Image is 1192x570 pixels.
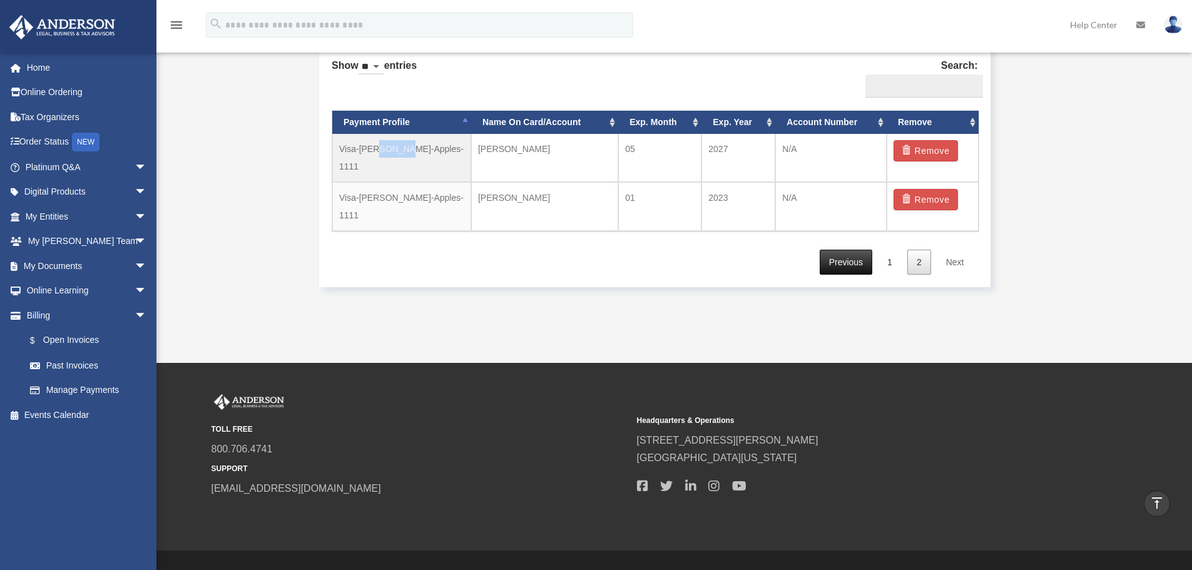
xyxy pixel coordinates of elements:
[9,402,166,427] a: Events Calendar
[135,180,160,205] span: arrow_drop_down
[135,155,160,180] span: arrow_drop_down
[1144,491,1170,517] a: vertical_align_top
[18,328,166,354] a: $Open Invoices
[332,57,417,87] label: Show entries
[9,303,166,328] a: Billingarrow_drop_down
[1149,496,1164,511] i: vertical_align_top
[9,55,166,80] a: Home
[637,452,797,463] a: [GEOGRAPHIC_DATA][US_STATE]
[332,111,471,134] th: Payment Profile: activate to sort column descending
[9,80,166,105] a: Online Ordering
[359,60,384,74] select: Showentries
[637,435,818,445] a: [STREET_ADDRESS][PERSON_NAME]
[9,253,166,278] a: My Documentsarrow_drop_down
[209,17,223,31] i: search
[9,180,166,205] a: Digital Productsarrow_drop_down
[211,483,381,494] a: [EMAIL_ADDRESS][DOMAIN_NAME]
[135,253,160,279] span: arrow_drop_down
[775,134,887,182] td: N/A
[135,303,160,328] span: arrow_drop_down
[471,111,618,134] th: Name On Card/Account: activate to sort column ascending
[637,414,1054,427] small: Headquarters & Operations
[135,229,160,255] span: arrow_drop_down
[6,15,119,39] img: Anderson Advisors Platinum Portal
[332,134,471,182] td: Visa-[PERSON_NAME]-Apples-1111
[618,111,701,134] th: Exp. Month: activate to sort column ascending
[775,182,887,231] td: N/A
[9,104,166,130] a: Tax Organizers
[9,155,166,180] a: Platinum Q&Aarrow_drop_down
[701,111,775,134] th: Exp. Year: activate to sort column ascending
[878,250,902,275] a: 1
[471,182,618,231] td: [PERSON_NAME]
[820,250,872,275] a: Previous
[775,111,887,134] th: Account Number: activate to sort column ascending
[9,204,166,229] a: My Entitiesarrow_drop_down
[894,140,958,161] button: Remove
[18,353,166,378] a: Past Invoices
[701,134,775,182] td: 2027
[471,134,618,182] td: [PERSON_NAME]
[618,182,701,231] td: 01
[169,18,184,33] i: menu
[169,22,184,33] a: menu
[860,57,978,98] label: Search:
[1164,16,1183,34] img: User Pic
[211,423,628,436] small: TOLL FREE
[865,74,983,98] input: Search:
[9,130,166,155] a: Order StatusNEW
[211,462,628,476] small: SUPPORT
[72,133,99,151] div: NEW
[18,378,160,403] a: Manage Payments
[37,333,43,349] span: $
[701,182,775,231] td: 2023
[211,444,273,454] a: 800.706.4741
[937,250,974,275] a: Next
[9,229,166,254] a: My [PERSON_NAME] Teamarrow_drop_down
[907,250,931,275] a: 2
[332,182,471,231] td: Visa-[PERSON_NAME]-Apples-1111
[887,111,979,134] th: Remove: activate to sort column ascending
[9,278,166,303] a: Online Learningarrow_drop_down
[135,278,160,304] span: arrow_drop_down
[894,189,958,210] button: Remove
[618,134,701,182] td: 05
[211,394,287,410] img: Anderson Advisors Platinum Portal
[135,204,160,230] span: arrow_drop_down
